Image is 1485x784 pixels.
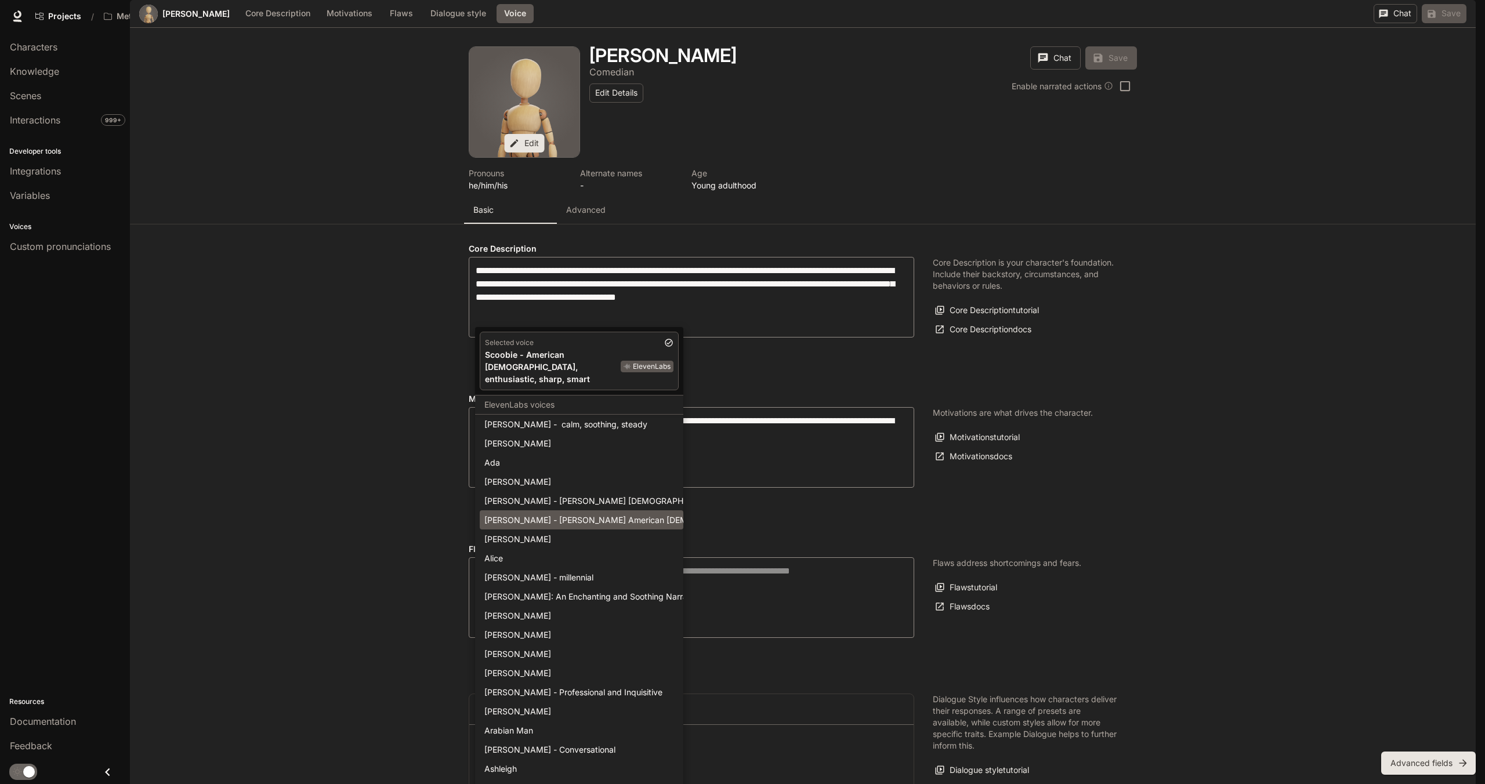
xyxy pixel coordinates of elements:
[484,495,679,507] div: [PERSON_NAME] - [PERSON_NAME] [DEMOGRAPHIC_DATA]
[484,533,679,545] div: [PERSON_NAME]
[484,418,679,430] div: [PERSON_NAME] - calm, soothing, steady
[475,395,683,415] li: ElevenLabs voices
[633,361,671,372] span: ElevenLabs
[484,724,679,736] div: Arabian Man
[484,552,679,564] div: Alice
[484,476,679,488] div: [PERSON_NAME]
[484,437,679,449] div: [PERSON_NAME]
[484,763,679,775] div: Ashleigh
[484,571,679,583] div: [PERSON_NAME] - millennial
[484,456,679,469] div: Ada
[484,743,679,756] div: [PERSON_NAME] - Conversational
[484,629,679,641] div: [PERSON_NAME]
[485,349,621,385] div: Scoobie - American [DEMOGRAPHIC_DATA], enthusiastic, sharp, smart
[484,667,679,679] div: [PERSON_NAME]
[484,648,679,660] div: [PERSON_NAME]
[484,705,679,717] div: [PERSON_NAME]
[484,514,679,526] div: [PERSON_NAME] - [PERSON_NAME] American [DEMOGRAPHIC_DATA]
[484,686,679,698] div: [PERSON_NAME] - Professional and Inquisitive
[485,337,534,349] span: Selected voice
[484,609,679,622] div: [PERSON_NAME]
[484,590,679,602] div: [PERSON_NAME]: An Enchanting and Soothing Narrator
